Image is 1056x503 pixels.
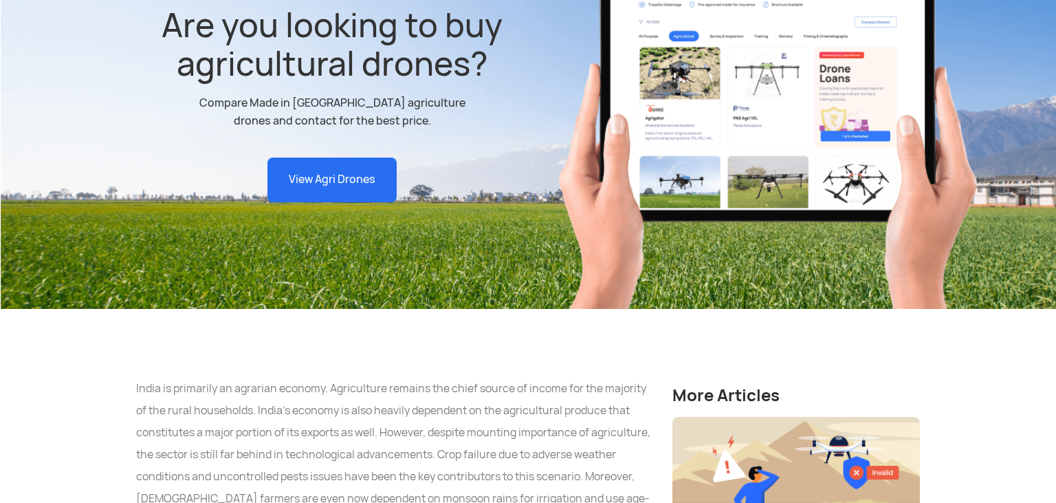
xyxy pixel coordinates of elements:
div: Compare Made in [GEOGRAPHIC_DATA] agriculture drones and contact for the best price. [136,94,528,130]
a: View Agri Drones [267,158,397,202]
div: Are you looking to buy agricultural drones? [136,6,528,83]
h4: More Articles [672,385,920,407]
